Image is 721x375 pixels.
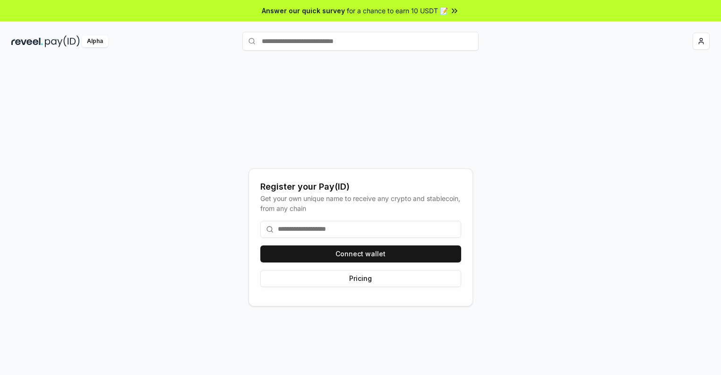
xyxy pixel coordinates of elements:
button: Connect wallet [260,245,461,262]
div: Register your Pay(ID) [260,180,461,193]
img: pay_id [45,35,80,47]
button: Pricing [260,270,461,287]
div: Get your own unique name to receive any crypto and stablecoin, from any chain [260,193,461,213]
span: for a chance to earn 10 USDT 📝 [347,6,448,16]
span: Answer our quick survey [262,6,345,16]
img: reveel_dark [11,35,43,47]
div: Alpha [82,35,108,47]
